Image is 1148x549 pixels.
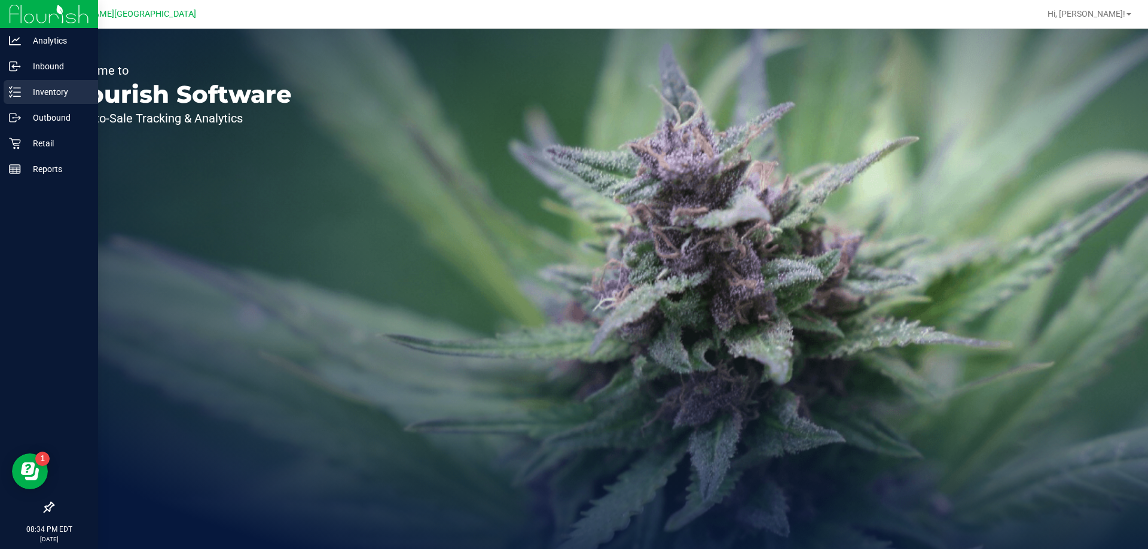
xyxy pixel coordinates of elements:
[21,111,93,125] p: Outbound
[5,524,93,535] p: 08:34 PM EDT
[21,85,93,99] p: Inventory
[65,112,292,124] p: Seed-to-Sale Tracking & Analytics
[21,136,93,151] p: Retail
[35,452,50,466] iframe: Resource center unread badge
[9,163,21,175] inline-svg: Reports
[65,65,292,76] p: Welcome to
[1048,9,1125,19] span: Hi, [PERSON_NAME]!
[12,453,48,489] iframe: Resource center
[65,82,292,106] p: Flourish Software
[21,59,93,73] p: Inbound
[21,162,93,176] p: Reports
[9,86,21,98] inline-svg: Inventory
[9,60,21,72] inline-svg: Inbound
[48,9,196,19] span: [PERSON_NAME][GEOGRAPHIC_DATA]
[9,35,21,47] inline-svg: Analytics
[5,535,93,544] p: [DATE]
[21,33,93,48] p: Analytics
[9,137,21,149] inline-svg: Retail
[9,112,21,124] inline-svg: Outbound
